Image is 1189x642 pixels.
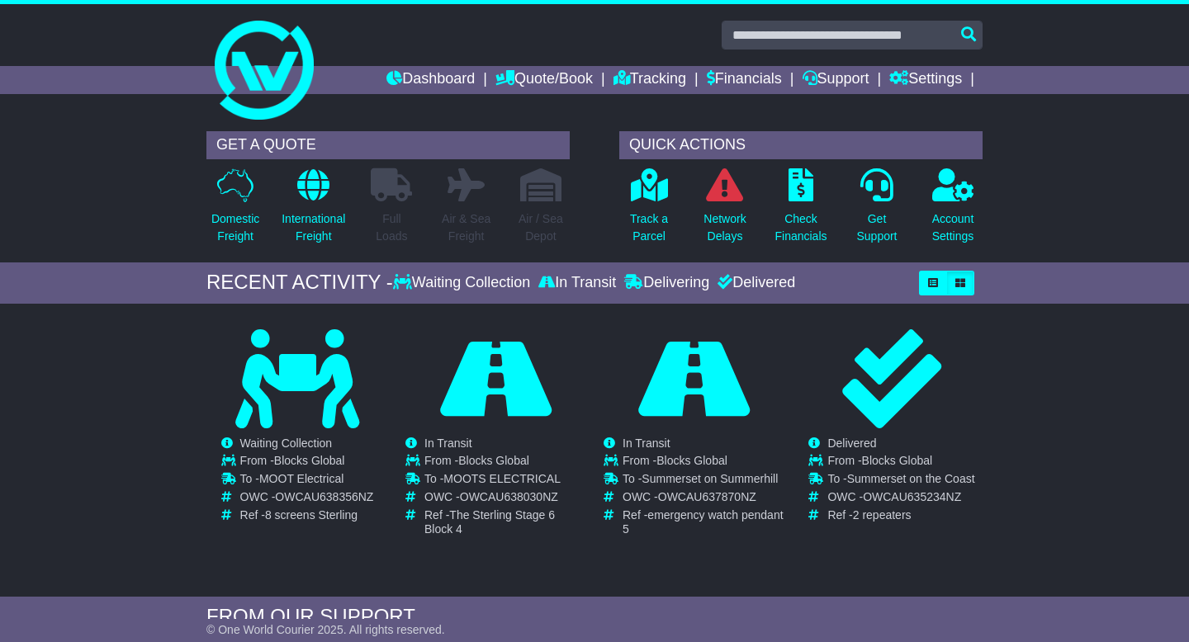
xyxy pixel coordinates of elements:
p: Domestic Freight [211,210,259,245]
span: MOOTS ELECTRICAL [443,472,561,485]
p: International Freight [282,210,345,245]
a: DomesticFreight [211,168,260,254]
span: In Transit [424,437,472,450]
td: From - [240,454,374,472]
a: Settings [889,66,962,94]
a: Support [803,66,869,94]
span: OWCAU635234NZ [863,490,961,503]
span: Summerset on Summerhill [642,472,778,485]
div: Delivered [713,274,795,292]
p: Account Settings [932,210,974,245]
span: Delivered [827,437,876,450]
td: To - [827,472,974,490]
div: Delivering [620,274,713,292]
span: 2 repeaters [853,508,912,522]
a: AccountSettings [931,168,975,254]
a: Quote/Book [495,66,593,94]
span: In Transit [623,437,670,450]
td: OWC - [240,490,374,508]
div: QUICK ACTIONS [619,131,983,159]
td: From - [424,454,585,472]
p: Get Support [856,210,897,245]
td: To - [623,472,784,490]
div: RECENT ACTIVITY - [206,271,393,295]
a: Track aParcel [629,168,669,254]
span: © One World Courier 2025. All rights reserved. [206,623,445,636]
span: The Sterling Stage 6 Block 4 [424,508,555,536]
div: In Transit [534,274,620,292]
a: Financials [707,66,782,94]
span: Waiting Collection [240,437,333,450]
td: OWC - [827,490,974,508]
p: Network Delays [703,210,746,245]
div: Waiting Collection [393,274,534,292]
span: OWCAU638356NZ [275,490,373,503]
td: Ref - [240,508,374,522]
a: Dashboard [386,66,475,94]
p: Air / Sea Depot [519,210,563,245]
div: FROM OUR SUPPORT [206,605,983,629]
td: From - [827,454,974,472]
span: emergency watch pendant 5 [623,508,784,536]
span: Blocks Global [862,454,933,467]
div: GET A QUOTE [206,131,570,159]
span: MOOT Electrical [259,472,343,485]
span: Summerset on the Coast [847,472,975,485]
td: From - [623,454,784,472]
p: Check Financials [775,210,827,245]
td: OWC - [623,490,784,508]
span: Blocks Global [458,454,529,467]
td: OWC - [424,490,585,508]
a: GetSupport [855,168,898,254]
td: Ref - [623,508,784,536]
p: Track a Parcel [630,210,668,245]
span: OWCAU637870NZ [658,490,756,503]
td: Ref - [827,508,974,522]
span: Blocks Global [274,454,345,467]
td: Ref - [424,508,585,536]
span: 8 screens Sterling [265,508,358,522]
p: Air & Sea Freight [442,210,490,245]
a: NetworkDelays [703,168,746,254]
a: CheckFinancials [774,168,827,254]
td: To - [424,472,585,490]
span: Blocks Global [656,454,727,467]
td: To - [240,472,374,490]
p: Full Loads [371,210,412,245]
a: Tracking [613,66,686,94]
a: InternationalFreight [281,168,346,254]
span: OWCAU638030NZ [460,490,558,503]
